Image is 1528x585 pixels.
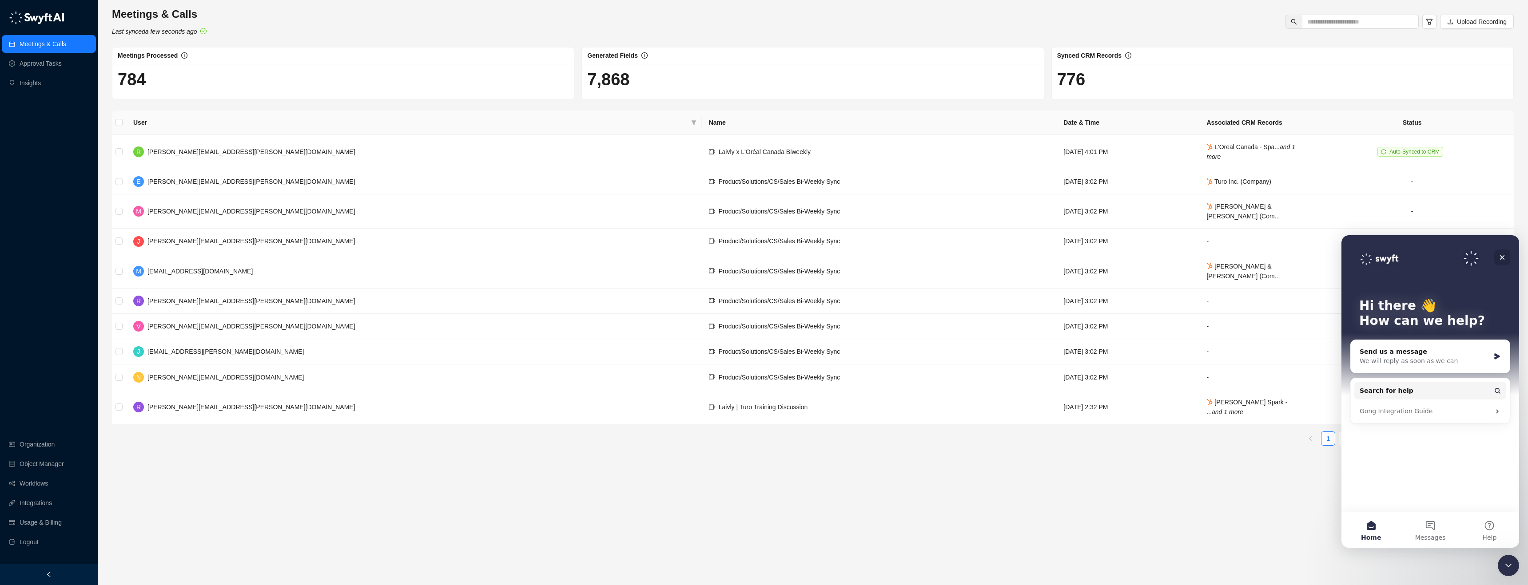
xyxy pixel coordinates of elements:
[147,348,304,355] span: [EMAIL_ADDRESS][PERSON_NAME][DOMAIN_NAME]
[641,52,648,59] span: info-circle
[709,268,715,274] span: video-camera
[20,435,55,453] a: Organization
[1206,263,1280,280] span: [PERSON_NAME] & [PERSON_NAME] (Com...
[709,348,715,355] span: video-camera
[709,404,715,410] span: video-camera
[719,208,840,215] span: Product/Solutions/CS/Sales Bi-Weekly Sync
[719,323,840,330] span: Product/Solutions/CS/Sales Bi-Weekly Sync
[1440,15,1514,29] button: Upload Recording
[1310,339,1514,364] td: -
[133,118,688,127] span: User
[9,11,64,24] img: logo-05li4sbe.png
[719,348,840,355] span: Product/Solutions/CS/Sales Bi-Weekly Sync
[20,74,41,92] a: Insights
[1056,339,1199,364] td: [DATE] 3:02 PM
[1303,431,1317,446] button: left
[719,403,808,411] span: Laivly | Turo Training Discussion
[9,539,15,545] span: logout
[1310,111,1514,135] th: Status
[1206,178,1271,185] span: Turo Inc. (Company)
[1310,254,1514,289] td: -
[702,111,1057,135] th: Name
[719,148,811,155] span: Laivly x L'Oréal Canada Biweekly
[1498,555,1519,576] iframe: Intercom live chat
[1457,17,1507,27] span: Upload Recording
[147,237,355,245] span: [PERSON_NAME][EMAIL_ADDRESS][PERSON_NAME][DOMAIN_NAME]
[1056,254,1199,289] td: [DATE] 3:02 PM
[200,28,207,34] span: check-circle
[136,402,141,412] span: R
[709,178,715,185] span: video-camera
[1339,431,1353,446] li: 2
[1381,149,1386,154] span: sync
[147,148,355,155] span: [PERSON_NAME][EMAIL_ADDRESS][PERSON_NAME][DOMAIN_NAME]
[112,7,207,21] h3: Meetings & Calls
[137,237,140,246] span: J
[1057,52,1122,59] span: Synced CRM Records
[20,514,62,531] a: Usage & Billing
[1339,432,1353,445] a: 2
[1206,203,1280,220] span: [PERSON_NAME] & [PERSON_NAME] (Com...
[587,52,638,59] span: Generated Fields
[20,455,64,473] a: Object Manager
[691,120,696,125] span: filter
[1125,52,1131,59] span: info-circle
[1426,18,1433,25] span: filter
[20,474,48,492] a: Workflows
[136,266,141,276] span: M
[20,494,52,512] a: Integrations
[20,35,66,53] a: Meetings & Calls
[1310,194,1514,229] td: -
[1056,364,1199,390] td: [DATE] 3:02 PM
[136,321,140,331] span: V
[1447,19,1453,25] span: upload
[1056,390,1199,424] td: [DATE] 2:32 PM
[1056,229,1199,254] td: [DATE] 3:02 PM
[1321,431,1335,446] li: 1
[1199,364,1310,390] td: -
[20,55,62,72] a: Approval Tasks
[1057,69,1508,90] h1: 776
[147,297,355,304] span: [PERSON_NAME][EMAIL_ADDRESS][PERSON_NAME][DOMAIN_NAME]
[1308,436,1313,441] span: left
[1199,111,1310,135] th: Associated CRM Records
[1206,143,1295,160] i: and 1 more
[1056,194,1199,229] td: [DATE] 3:02 PM
[147,323,355,330] span: [PERSON_NAME][EMAIL_ADDRESS][PERSON_NAME][DOMAIN_NAME]
[709,208,715,214] span: video-camera
[1056,111,1199,135] th: Date & Time
[1199,314,1310,339] td: -
[1199,229,1310,254] td: -
[719,237,840,245] span: Product/Solutions/CS/Sales Bi-Weekly Sync
[709,297,715,304] span: video-camera
[1291,19,1297,25] span: search
[136,206,141,216] span: M
[147,268,253,275] span: [EMAIL_ADDRESS][DOMAIN_NAME]
[1310,314,1514,339] td: -
[587,69,1038,90] h1: 7,868
[112,28,197,35] i: Last synced a few seconds ago
[147,374,304,381] span: [PERSON_NAME][EMAIL_ADDRESS][DOMAIN_NAME]
[719,268,840,275] span: Product/Solutions/CS/Sales Bi-Weekly Sync
[1056,135,1199,169] td: [DATE] 4:01 PM
[136,296,141,306] span: R
[709,238,715,244] span: video-camera
[136,147,141,157] span: R
[1206,143,1295,160] span: L'Oreal Canada - Spa...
